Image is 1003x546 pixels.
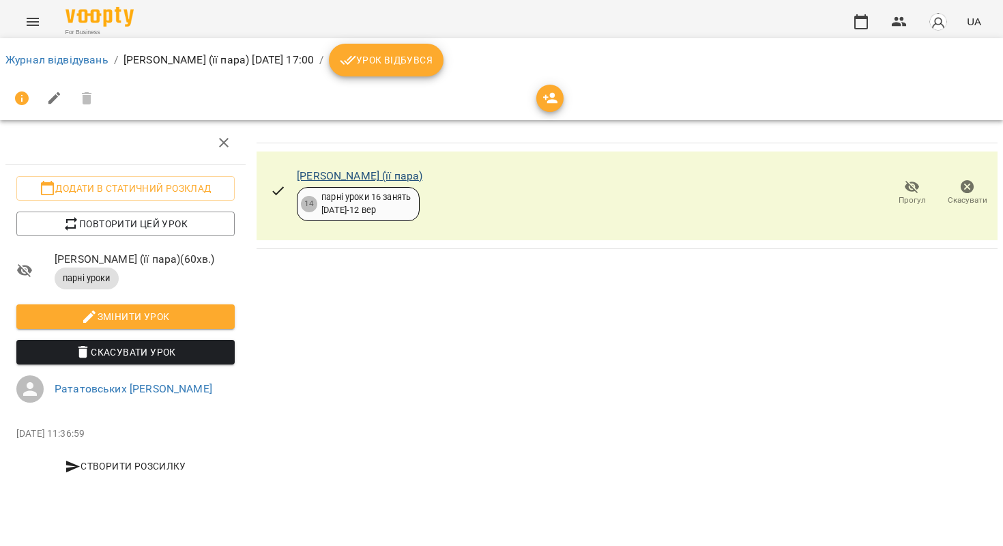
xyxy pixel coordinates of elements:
button: UA [961,9,987,34]
span: Прогул [899,195,926,206]
button: Menu [16,5,49,38]
img: Voopty Logo [66,7,134,27]
button: Скасувати Урок [16,340,235,364]
button: Додати в статичний розклад [16,176,235,201]
span: Повторити цей урок [27,216,224,232]
span: Змінити урок [27,308,224,325]
nav: breadcrumb [5,44,998,76]
span: Створити розсилку [22,458,229,474]
li: / [319,52,323,68]
a: Рататовських [PERSON_NAME] [55,382,212,395]
button: Створити розсилку [16,454,235,478]
span: UA [967,14,981,29]
span: For Business [66,28,134,37]
a: [PERSON_NAME] (її пара) [297,169,422,182]
img: avatar_s.png [929,12,948,31]
button: Змінити урок [16,304,235,329]
span: Скасувати Урок [27,344,224,360]
span: парні уроки [55,272,119,285]
span: Додати в статичний розклад [27,180,224,197]
a: Журнал відвідувань [5,53,108,66]
button: Урок відбувся [329,44,444,76]
button: Повторити цей урок [16,212,235,236]
li: / [114,52,118,68]
span: [PERSON_NAME] (її пара) ( 60 хв. ) [55,251,235,268]
button: Скасувати [940,174,995,212]
div: парні уроки 16 занять [DATE] - 12 вер [321,191,411,216]
div: 14 [301,196,317,212]
p: [DATE] 11:36:59 [16,427,235,441]
button: Прогул [884,174,940,212]
span: Скасувати [948,195,987,206]
p: [PERSON_NAME] (її пара) [DATE] 17:00 [123,52,314,68]
span: Урок відбувся [340,52,433,68]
